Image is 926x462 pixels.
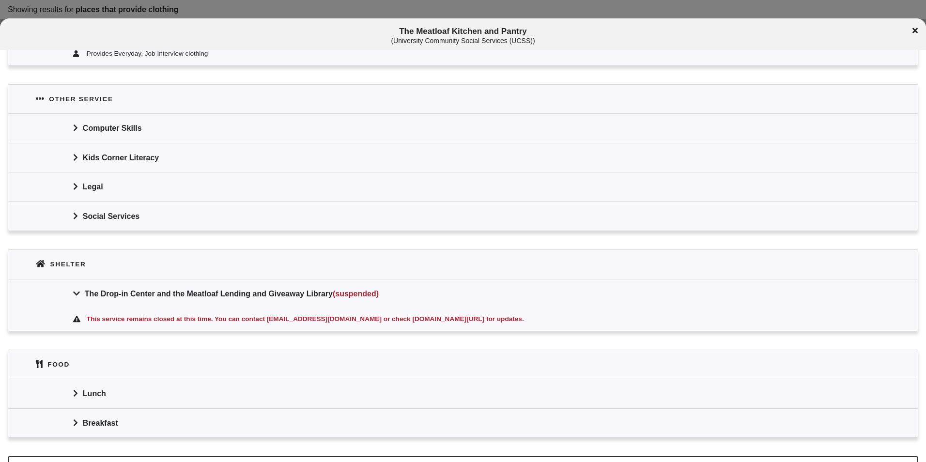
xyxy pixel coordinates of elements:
[87,48,853,59] div: Provides Everyday, Job Interview clothing
[8,201,918,231] div: Social Services
[8,279,918,308] div: The Drop-in Center and the Meatloaf Lending and Giveaway Library(suspended)
[49,94,113,104] div: Other service
[333,290,379,298] span: (suspended)
[47,359,70,370] div: Food
[50,259,86,269] div: Shelter
[8,113,918,142] div: Computer Skills
[8,408,918,437] div: Breakfast
[8,379,918,408] div: Lunch
[8,172,918,201] div: Legal
[85,314,853,324] div: This service remains closed at this time. You can contact [EMAIL_ADDRESS][DOMAIN_NAME] or check [...
[8,143,918,172] div: Kids Corner Literacy
[79,27,848,45] span: The Meatloaf Kitchen and Pantry
[79,37,848,45] div: ( University Community Social Services (UCSS) )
